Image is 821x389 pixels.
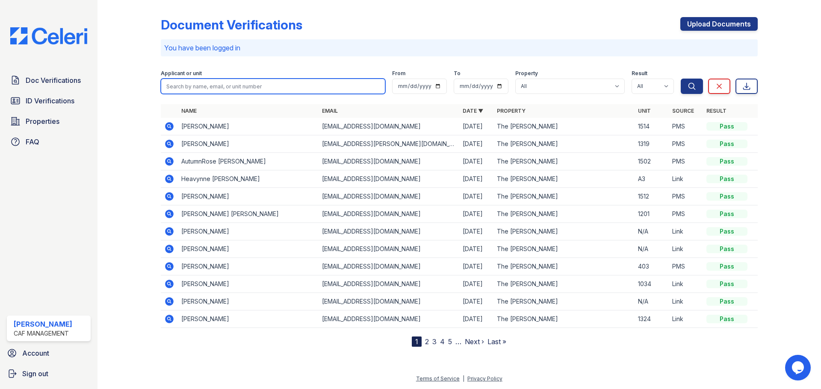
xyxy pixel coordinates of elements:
td: PMS [669,258,703,275]
td: The [PERSON_NAME] [493,275,634,293]
td: 1514 [635,118,669,135]
td: The [PERSON_NAME] [493,118,634,135]
div: 1 [412,336,422,347]
label: From [392,70,405,77]
td: [EMAIL_ADDRESS][PERSON_NAME][DOMAIN_NAME] [319,135,459,153]
div: Pass [706,157,747,166]
a: Source [672,108,694,114]
div: Pass [706,262,747,271]
td: 403 [635,258,669,275]
a: Property [497,108,526,114]
td: The [PERSON_NAME] [493,258,634,275]
td: PMS [669,205,703,223]
div: Pass [706,280,747,288]
a: Terms of Service [416,375,460,382]
span: Properties [26,116,59,126]
td: [EMAIL_ADDRESS][DOMAIN_NAME] [319,223,459,240]
td: [DATE] [459,205,493,223]
td: N/A [635,223,669,240]
td: A3 [635,170,669,188]
a: Properties [7,113,91,130]
label: Applicant or unit [161,70,202,77]
td: [EMAIL_ADDRESS][DOMAIN_NAME] [319,310,459,328]
span: Sign out [22,369,48,379]
span: Account [22,348,49,358]
a: Last » [487,337,506,346]
span: FAQ [26,137,39,147]
span: … [455,336,461,347]
div: Pass [706,192,747,201]
td: [DATE] [459,153,493,170]
td: The [PERSON_NAME] [493,310,634,328]
a: Name [181,108,197,114]
a: FAQ [7,133,91,150]
div: CAF Management [14,329,72,338]
label: To [454,70,461,77]
td: Link [669,170,703,188]
td: [PERSON_NAME] [178,275,319,293]
td: [EMAIL_ADDRESS][DOMAIN_NAME] [319,188,459,205]
td: The [PERSON_NAME] [493,293,634,310]
td: [DATE] [459,118,493,135]
td: PMS [669,135,703,153]
a: Sign out [3,365,94,382]
td: AutumnRose [PERSON_NAME] [178,153,319,170]
div: | [463,375,464,382]
a: Date ▼ [463,108,483,114]
div: Pass [706,122,747,131]
td: 1324 [635,310,669,328]
td: N/A [635,293,669,310]
td: [DATE] [459,275,493,293]
span: ID Verifications [26,96,74,106]
a: Account [3,345,94,362]
p: You have been logged in [164,43,754,53]
td: The [PERSON_NAME] [493,240,634,258]
td: PMS [669,153,703,170]
td: [DATE] [459,135,493,153]
div: Pass [706,175,747,183]
td: PMS [669,188,703,205]
td: [DATE] [459,170,493,188]
td: [PERSON_NAME] [178,258,319,275]
a: 5 [448,337,452,346]
div: Pass [706,297,747,306]
a: Next › [465,337,484,346]
td: The [PERSON_NAME] [493,205,634,223]
a: 2 [425,337,429,346]
td: [PERSON_NAME] [178,293,319,310]
td: Link [669,275,703,293]
a: Privacy Policy [467,375,502,382]
td: The [PERSON_NAME] [493,153,634,170]
td: [PERSON_NAME] [178,240,319,258]
td: Link [669,293,703,310]
td: 1319 [635,135,669,153]
a: 3 [432,337,437,346]
td: [EMAIL_ADDRESS][DOMAIN_NAME] [319,170,459,188]
div: Pass [706,210,747,218]
a: Doc Verifications [7,72,91,89]
input: Search by name, email, or unit number [161,79,385,94]
td: The [PERSON_NAME] [493,188,634,205]
td: [PERSON_NAME] [178,135,319,153]
iframe: chat widget [785,355,812,380]
td: [PERSON_NAME] [PERSON_NAME] [178,205,319,223]
a: Upload Documents [680,17,758,31]
a: ID Verifications [7,92,91,109]
td: [DATE] [459,240,493,258]
td: [EMAIL_ADDRESS][DOMAIN_NAME] [319,258,459,275]
div: Pass [706,315,747,323]
td: Link [669,223,703,240]
td: Link [669,310,703,328]
td: 1512 [635,188,669,205]
td: [EMAIL_ADDRESS][DOMAIN_NAME] [319,293,459,310]
td: [DATE] [459,293,493,310]
td: Link [669,240,703,258]
label: Result [632,70,647,77]
img: CE_Logo_Blue-a8612792a0a2168367f1c8372b55b34899dd931a85d93a1a3d3e32e68fde9ad4.png [3,27,94,44]
td: [EMAIL_ADDRESS][DOMAIN_NAME] [319,153,459,170]
td: [DATE] [459,188,493,205]
td: 1201 [635,205,669,223]
td: [EMAIL_ADDRESS][DOMAIN_NAME] [319,240,459,258]
div: [PERSON_NAME] [14,319,72,329]
td: The [PERSON_NAME] [493,135,634,153]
